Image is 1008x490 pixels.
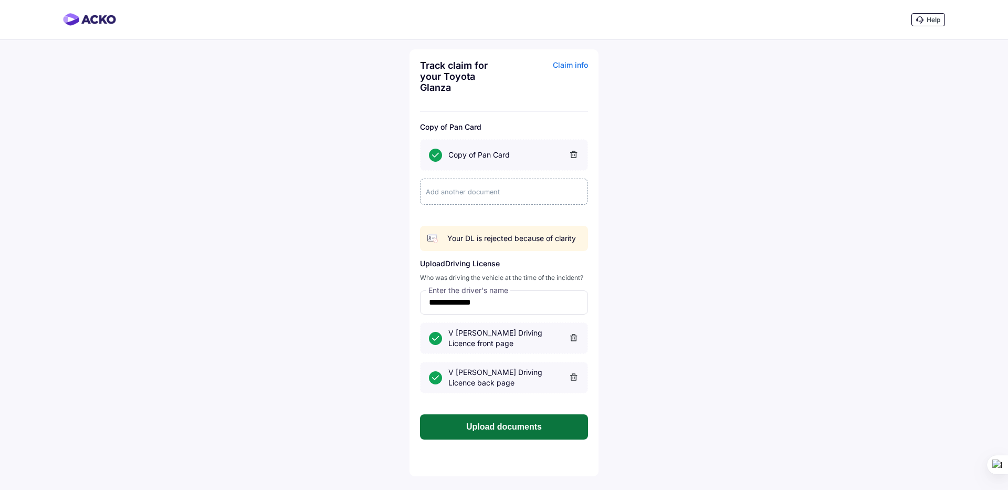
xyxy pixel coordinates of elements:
[447,233,582,244] div: Your DL is rejected because of clarity
[420,273,588,283] div: Who was driving the vehicle at the time of the incident?
[927,16,940,24] span: Help
[63,13,116,26] img: horizontal-gradient.png
[420,414,588,440] button: Upload documents
[420,179,588,205] div: Add another document
[448,328,579,349] div: V [PERSON_NAME] Driving Licence front page
[448,150,579,160] div: Copy of Pan Card
[507,60,588,101] div: Claim info
[420,122,588,131] div: Copy of Pan Card
[420,60,501,93] div: Track claim for your Toyota Glanza
[448,367,579,388] div: V [PERSON_NAME] Driving Licence back page
[420,259,588,268] p: Upload Driving License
